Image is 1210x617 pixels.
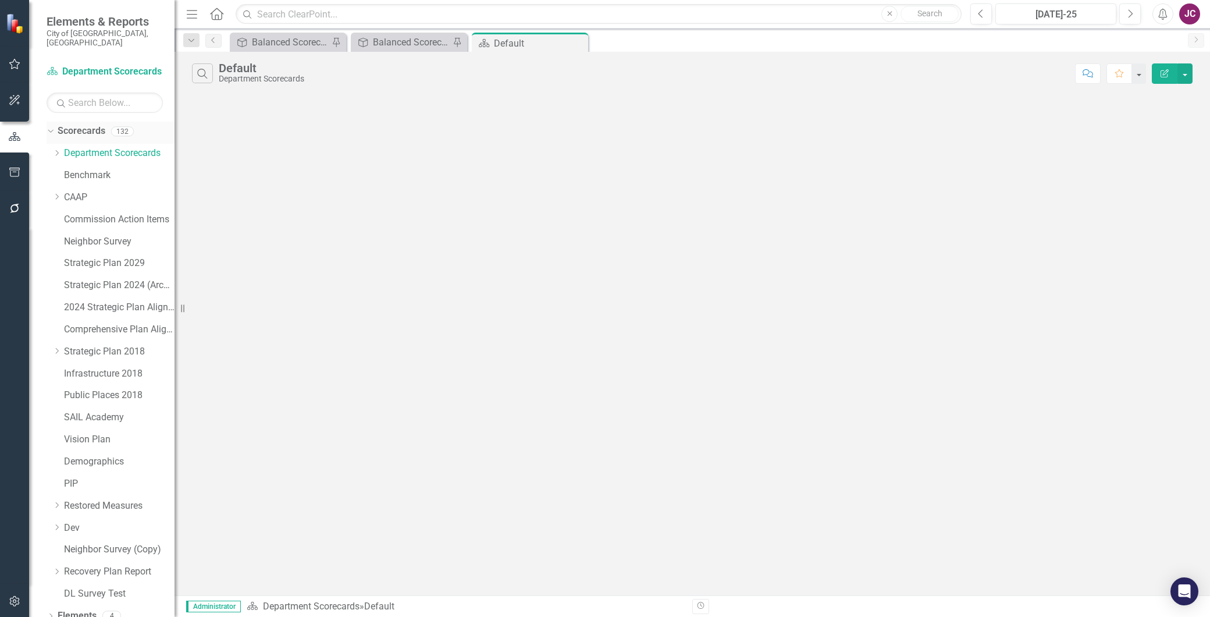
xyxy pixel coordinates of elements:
[995,3,1116,24] button: [DATE]-25
[64,543,175,556] a: Neighbor Survey (Copy)
[64,367,175,381] a: Infrastructure 2018
[373,35,450,49] div: Balanced Scorecard
[1179,3,1200,24] button: JC
[233,35,329,49] a: Balanced Scorecard
[64,587,175,601] a: DL Survey Test
[64,147,175,160] a: Department Scorecards
[64,323,175,336] a: Comprehensive Plan Alignment
[354,35,450,49] a: Balanced Scorecard
[64,433,175,446] a: Vision Plan
[64,455,175,469] a: Demographics
[64,477,175,491] a: PIP
[64,345,175,359] a: Strategic Plan 2018
[64,522,175,535] a: Dev
[47,15,163,29] span: Elements & Reports
[64,389,175,402] a: Public Places 2018
[64,565,175,579] a: Recovery Plan Report
[263,601,360,612] a: Department Scorecards
[219,75,304,83] div: Department Scorecards
[901,6,959,22] button: Search
[917,9,942,18] span: Search
[1170,577,1198,605] div: Open Intercom Messenger
[47,93,163,113] input: Search Below...
[64,213,175,226] a: Commission Action Items
[247,600,684,614] div: »
[64,169,175,182] a: Benchmark
[64,499,175,513] a: Restored Measures
[494,36,585,51] div: Default
[47,29,163,48] small: City of [GEOGRAPHIC_DATA], [GEOGRAPHIC_DATA]
[58,125,105,138] a: Scorecards
[64,191,175,204] a: CAAP
[64,235,175,249] a: Neighbor Survey
[64,257,175,270] a: Strategic Plan 2029
[64,411,175,424] a: SAIL Academy
[111,126,134,136] div: 132
[219,62,304,75] div: Default
[186,601,241,612] span: Administrator
[47,65,163,79] a: Department Scorecards
[64,301,175,314] a: 2024 Strategic Plan Alignment
[364,601,394,612] div: Default
[999,8,1112,22] div: [DATE]-25
[252,35,329,49] div: Balanced Scorecard
[236,4,962,24] input: Search ClearPoint...
[6,13,26,34] img: ClearPoint Strategy
[64,279,175,292] a: Strategic Plan 2024 (Archive)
